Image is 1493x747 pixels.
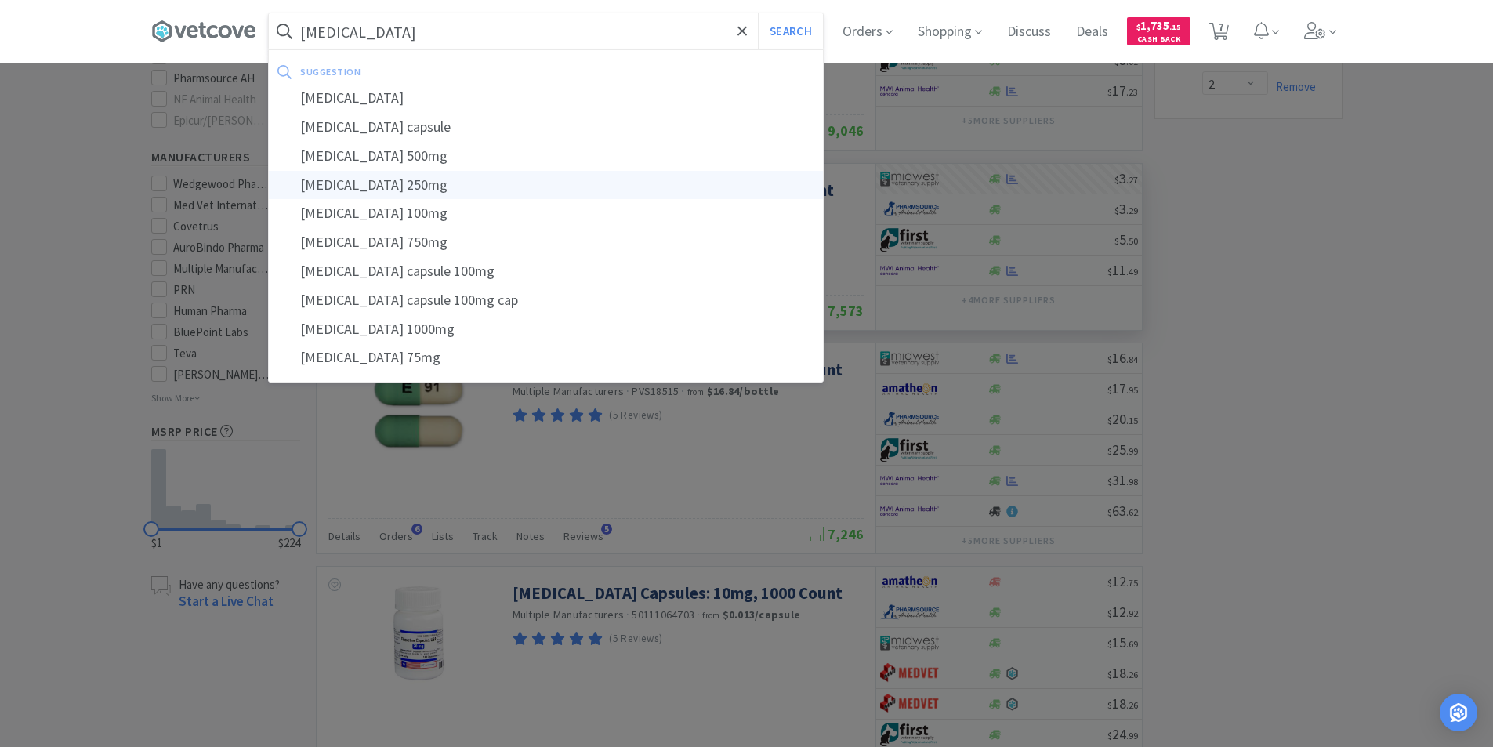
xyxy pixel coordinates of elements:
[1169,22,1181,32] span: . 15
[1440,694,1477,731] div: Open Intercom Messenger
[300,60,587,84] div: suggestion
[269,113,823,142] div: [MEDICAL_DATA] capsule
[269,142,823,171] div: [MEDICAL_DATA] 500mg
[1127,10,1190,53] a: $1,735.15Cash Back
[1001,25,1057,39] a: Discuss
[1136,35,1181,45] span: Cash Back
[1136,22,1140,32] span: $
[269,199,823,228] div: [MEDICAL_DATA] 100mg
[758,13,823,49] button: Search
[269,315,823,344] div: [MEDICAL_DATA] 1000mg
[269,286,823,315] div: [MEDICAL_DATA] capsule 100mg cap
[1136,18,1181,33] span: 1,735
[269,343,823,372] div: [MEDICAL_DATA] 75mg
[1203,27,1235,41] a: 7
[1070,25,1114,39] a: Deals
[269,84,823,113] div: [MEDICAL_DATA]
[269,228,823,257] div: [MEDICAL_DATA] 750mg
[269,257,823,286] div: [MEDICAL_DATA] capsule 100mg
[269,171,823,200] div: [MEDICAL_DATA] 250mg
[269,13,823,49] input: Search by item, sku, manufacturer, ingredient, size...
